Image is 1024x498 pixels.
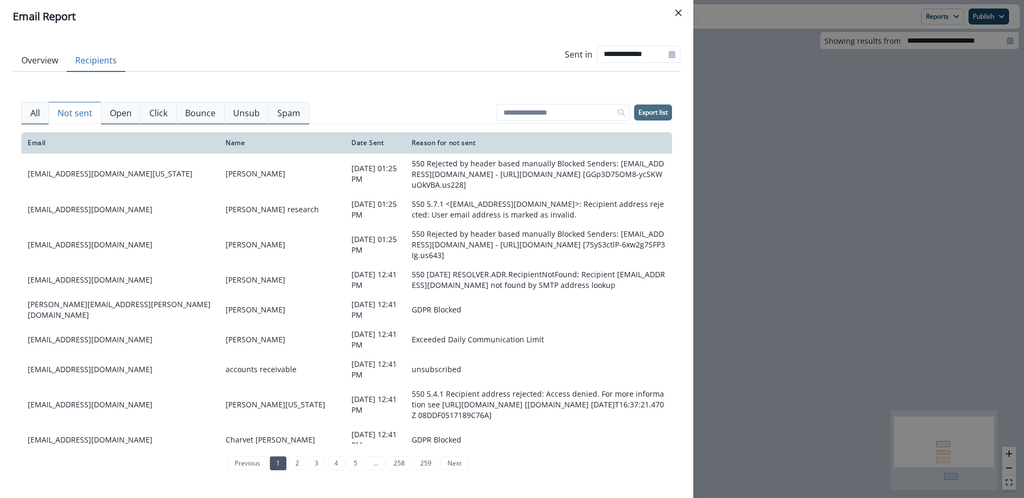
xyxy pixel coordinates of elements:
a: Page 2 [289,456,306,470]
td: [PERSON_NAME] [219,154,345,195]
button: Close [670,4,687,21]
td: [EMAIL_ADDRESS][DOMAIN_NAME] [21,325,219,355]
div: Email Report [13,9,681,25]
p: [DATE] 12:41 PM [351,359,399,380]
p: [DATE] 12:41 PM [351,429,399,451]
p: [DATE] 01:25 PM [351,163,399,184]
td: accounts receivable [219,355,345,384]
td: 550 5.4.1 Recipient address rejected: Access denied. For more information see [URL][DOMAIN_NAME] ... [405,384,672,425]
a: Page 4 [328,456,345,470]
p: Bounce [185,107,215,119]
p: Not sent [58,107,92,119]
p: Sent in [565,48,593,61]
div: Date Sent [351,139,399,147]
a: Jump forward [366,456,384,470]
td: Exceeded Daily Communication Limit [405,325,672,355]
a: Page 3 [308,456,325,470]
div: Reason for not sent [412,139,666,147]
td: [PERSON_NAME] [219,265,345,295]
p: [DATE] 01:25 PM [351,234,399,255]
td: GDPR Blocked [405,425,672,455]
td: [EMAIL_ADDRESS][DOMAIN_NAME] [21,265,219,295]
td: [EMAIL_ADDRESS][DOMAIN_NAME] [21,384,219,425]
a: Page 1 is your current page [270,456,286,470]
a: Next page [441,456,468,470]
td: [PERSON_NAME] [219,295,345,325]
p: Unsub [233,107,260,119]
p: Spam [277,107,300,119]
td: Charvet [PERSON_NAME] [219,425,345,455]
td: 550 Rejected by header based manually Blocked Senders: [EMAIL_ADDRESS][DOMAIN_NAME] - [URL][DOMAI... [405,224,672,265]
td: GDPR Blocked [405,295,672,325]
td: [EMAIL_ADDRESS][DOMAIN_NAME] [21,425,219,455]
td: 550 [DATE] RESOLVER.ADR.RecipientNotFound; Recipient [EMAIL_ADDRESS][DOMAIN_NAME] not found by SM... [405,265,672,295]
td: unsubscribed [405,355,672,384]
td: [PERSON_NAME] [219,325,345,355]
a: Page 259 [414,456,438,470]
p: [DATE] 12:41 PM [351,299,399,320]
a: Page 5 [347,456,364,470]
td: [PERSON_NAME][EMAIL_ADDRESS][PERSON_NAME][DOMAIN_NAME] [21,295,219,325]
p: Click [149,107,167,119]
p: [DATE] 12:41 PM [351,269,399,291]
td: [PERSON_NAME][US_STATE] [219,384,345,425]
td: [EMAIL_ADDRESS][DOMAIN_NAME] [21,224,219,265]
button: Overview [13,50,67,72]
button: Recipients [67,50,125,72]
td: [PERSON_NAME] research [219,195,345,224]
p: Open [110,107,132,119]
button: Export list [634,105,672,121]
div: Email [28,139,213,147]
ul: Pagination [226,456,468,470]
td: [EMAIL_ADDRESS][DOMAIN_NAME] [21,355,219,384]
td: [EMAIL_ADDRESS][DOMAIN_NAME] [21,195,219,224]
p: [DATE] 01:25 PM [351,199,399,220]
td: 550 5.7.1 <[EMAIL_ADDRESS][DOMAIN_NAME]>: Recipient address rejected: User email address is marke... [405,195,672,224]
p: Export list [638,109,668,116]
td: [EMAIL_ADDRESS][DOMAIN_NAME][US_STATE] [21,154,219,195]
a: Page 258 [387,456,411,470]
p: [DATE] 12:41 PM [351,329,399,350]
p: All [30,107,40,119]
p: [DATE] 12:41 PM [351,394,399,415]
td: [PERSON_NAME] [219,224,345,265]
div: Name [226,139,339,147]
td: 550 Rejected by header based manually Blocked Senders: [EMAIL_ADDRESS][DOMAIN_NAME] - [URL][DOMAI... [405,154,672,195]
